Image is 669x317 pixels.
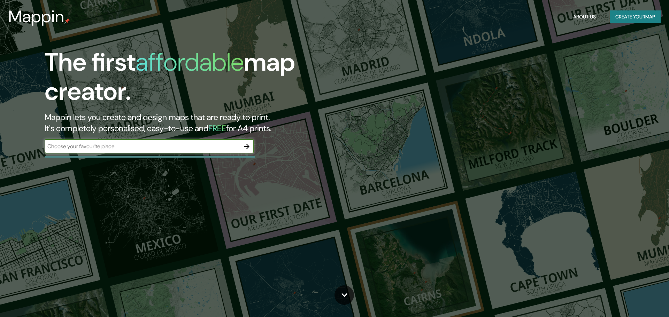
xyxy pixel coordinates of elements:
h3: Mappin [8,7,64,26]
h5: FREE [208,123,226,134]
img: mappin-pin [64,18,70,24]
h1: The first map creator. [45,48,379,112]
h2: Mappin lets you create and design maps that are ready to print. It's completely personalised, eas... [45,112,379,134]
input: Choose your favourite place [45,142,240,150]
button: Create yourmap [610,10,661,23]
button: About Us [570,10,599,23]
h1: affordable [136,46,244,78]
